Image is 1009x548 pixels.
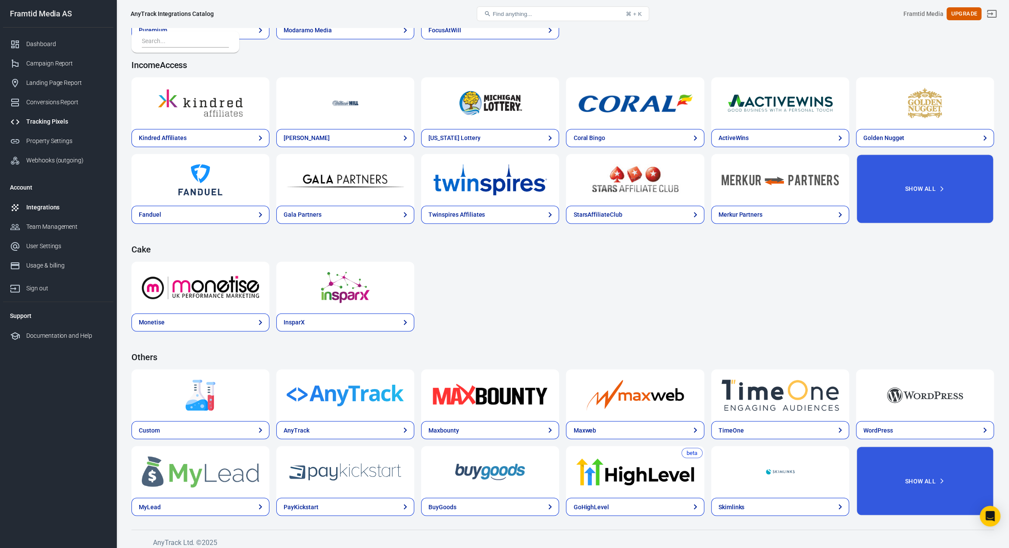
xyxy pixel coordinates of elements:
img: BuyGoods [431,456,549,487]
a: AnyTrack [276,421,414,439]
a: William Hill [276,77,414,129]
div: Tracking Pixels [26,117,106,126]
img: Golden Nugget [866,87,984,118]
a: [PERSON_NAME] [276,129,414,147]
img: InsparX [287,272,404,303]
div: AnyTrack [284,426,309,435]
a: ActiveWins [711,77,849,129]
a: WordPress [856,369,994,421]
a: Merkur Partners [711,154,849,205]
div: [PERSON_NAME] [284,134,329,143]
div: Skimlinks [718,502,745,511]
a: Dashboard [3,34,113,54]
div: StarsAffiliateClub [573,210,622,219]
a: Custom [131,421,269,439]
div: Open Intercom Messenger [980,506,1000,526]
div: Monetise [139,318,165,327]
div: InsparX [284,318,305,327]
div: AnyTrack Integrations Catalog [131,9,214,18]
div: Team Management [26,222,106,231]
a: MyLead [131,446,269,498]
span: Find anything... [493,11,532,17]
div: Puremium [139,26,167,35]
div: Coral Bingo [573,134,605,143]
div: PayKickstart [284,502,318,511]
div: Usage & billing [26,261,106,270]
li: Account [3,177,113,198]
a: ActiveWins [711,129,849,147]
div: Property Settings [26,137,106,146]
div: Sign out [26,284,106,293]
div: Merkur Partners [718,210,762,219]
img: Custom [142,380,259,411]
li: Support [3,305,113,326]
button: Show All [856,154,994,224]
a: Monetise [131,262,269,313]
a: Maxweb [566,369,704,421]
h4: Cake [131,244,994,255]
div: User Settings [26,242,106,251]
a: GoHighLevel [566,446,704,498]
a: Kindred Affiliates [131,77,269,129]
a: Maxweb [566,421,704,439]
button: Upgrade [947,7,981,21]
a: Maxbounty [421,421,559,439]
div: ActiveWins [718,134,749,143]
img: MyLead [142,456,259,487]
a: Coral Bingo [566,77,704,129]
a: InsparX [276,313,414,331]
a: Merkur Partners [711,205,849,224]
a: AnyTrack [276,369,414,421]
a: Maxbounty [421,369,559,421]
h6: AnyTrack Ltd. © 2025 [153,537,800,548]
div: Gala Partners [284,210,321,219]
img: WordPress [866,380,984,411]
div: Account id: eGE9eLxv [903,9,943,19]
a: Usage & billing [3,256,113,275]
img: Maxweb [576,380,693,411]
img: Gala Partners [287,164,404,195]
img: William Hill [287,87,404,118]
a: StarsAffiliateClub [566,154,704,205]
input: Search... [142,36,225,47]
a: Team Management [3,217,113,237]
a: Landing Page Report [3,73,113,93]
div: Maxweb [573,426,596,435]
a: Integrations [3,198,113,217]
div: Kindred Affiliates [139,134,187,143]
a: InsparX [276,262,414,313]
div: Custom [139,426,160,435]
a: Puremium [131,21,269,39]
a: GoHighLevel [566,498,704,516]
img: AnyTrack [287,380,404,411]
a: TimeOne [711,421,849,439]
a: FocusAtWill [421,21,559,39]
a: User Settings [3,237,113,256]
button: Show All [856,446,994,516]
a: PayKickstart [276,498,414,516]
div: Dashboard [26,40,106,49]
button: Find anything...⌘ + K [477,6,649,21]
img: PayKickstart [287,456,404,487]
a: Property Settings [3,131,113,151]
div: WordPress [863,426,893,435]
a: Coral Bingo [566,129,704,147]
div: [US_STATE] Lottery [428,134,480,143]
a: StarsAffiliateClub [566,205,704,224]
a: Golden Nugget [856,77,994,129]
a: Custom [131,369,269,421]
a: TimeOne [711,369,849,421]
img: ActiveWins [722,87,839,118]
div: Campaign Report [26,59,106,68]
div: Landing Page Report [26,78,106,87]
a: [US_STATE] Lottery [421,129,559,147]
a: BuyGoods [421,446,559,498]
div: Integrations [26,203,106,212]
a: Campaign Report [3,54,113,73]
a: Sign out [981,3,1002,24]
a: Skimlinks [711,498,849,516]
a: Fanduel [131,205,269,224]
a: Modaramo Media [276,21,414,39]
a: Skimlinks [711,446,849,498]
div: Twinspires Affiliates [428,210,485,219]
